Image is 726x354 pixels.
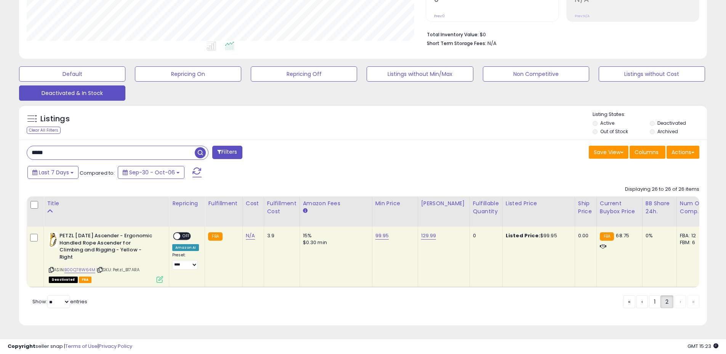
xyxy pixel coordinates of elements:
[64,267,95,273] a: B00Q78W64M
[473,232,497,239] div: 0
[172,253,199,270] div: Preset:
[367,66,473,82] button: Listings without Min/Max
[375,200,415,208] div: Min Price
[635,148,659,156] span: Columns
[129,169,175,176] span: Sep-30 - Oct-06
[8,343,35,350] strong: Copyright
[483,66,589,82] button: Non Competitive
[49,232,163,282] div: ASIN:
[135,66,241,82] button: Repricing On
[641,298,643,306] span: ‹
[40,114,70,124] h5: Listings
[303,239,366,246] div: $0.30 min
[49,277,78,283] span: All listings that are unavailable for purchase on Amazon for any reason other than out-of-stock
[421,232,436,240] a: 129.99
[680,239,705,246] div: FBM: 6
[473,200,499,216] div: Fulfillable Quantity
[646,200,673,216] div: BB Share 24h.
[600,120,614,126] label: Active
[27,166,79,179] button: Last 7 Days
[680,232,705,239] div: FBA: 12
[506,232,569,239] div: $99.95
[32,298,87,305] span: Show: entries
[578,232,591,239] div: 0.00
[616,232,629,239] span: 68.75
[600,128,628,135] label: Out of Stock
[19,85,125,101] button: Deactivated & In Stock
[375,232,389,240] a: 99.95
[39,169,69,176] span: Last 7 Days
[27,127,61,134] div: Clear All Filters
[427,29,694,39] li: $0
[575,14,590,18] small: Prev: N/A
[8,343,132,350] div: seller snap | |
[96,267,139,273] span: | SKU: Petzl_B17ARA
[172,244,199,251] div: Amazon AI
[657,128,678,135] label: Archived
[628,298,630,306] span: «
[649,295,660,308] a: 1
[600,232,614,241] small: FBA
[303,232,366,239] div: 15%
[303,200,369,208] div: Amazon Fees
[660,295,673,308] a: 2
[208,232,222,241] small: FBA
[506,200,572,208] div: Listed Price
[506,232,540,239] b: Listed Price:
[99,343,132,350] a: Privacy Policy
[246,232,255,240] a: N/A
[59,232,152,262] b: PETZL [DATE] Ascender - Ergonomic Handled Rope Ascender for Climbing and Rigging - Yellow - Right
[630,146,665,159] button: Columns
[80,169,115,177] span: Compared to:
[657,120,686,126] label: Deactivated
[599,66,705,82] button: Listings without Cost
[172,200,202,208] div: Repricing
[646,232,671,239] div: 0%
[208,200,239,208] div: Fulfillment
[251,66,357,82] button: Repricing Off
[246,200,261,208] div: Cost
[79,277,92,283] span: FBA
[434,14,445,18] small: Prev: 0
[427,31,479,38] b: Total Inventory Value:
[625,186,699,193] div: Displaying 26 to 26 of 26 items
[427,40,486,47] b: Short Term Storage Fees:
[65,343,98,350] a: Terms of Use
[421,200,466,208] div: [PERSON_NAME]
[267,232,294,239] div: 3.9
[667,146,699,159] button: Actions
[578,200,593,216] div: Ship Price
[600,200,639,216] div: Current Buybox Price
[49,232,58,248] img: 41mlCr5RP5L._SL40_.jpg
[118,166,184,179] button: Sep-30 - Oct-06
[267,200,296,216] div: Fulfillment Cost
[47,200,166,208] div: Title
[487,40,497,47] span: N/A
[680,200,708,216] div: Num of Comp.
[19,66,125,82] button: Default
[593,111,707,118] p: Listing States:
[180,233,192,240] span: OFF
[303,208,308,214] small: Amazon Fees.
[688,343,718,350] span: 2025-10-14 15:23 GMT
[212,146,242,159] button: Filters
[589,146,628,159] button: Save View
